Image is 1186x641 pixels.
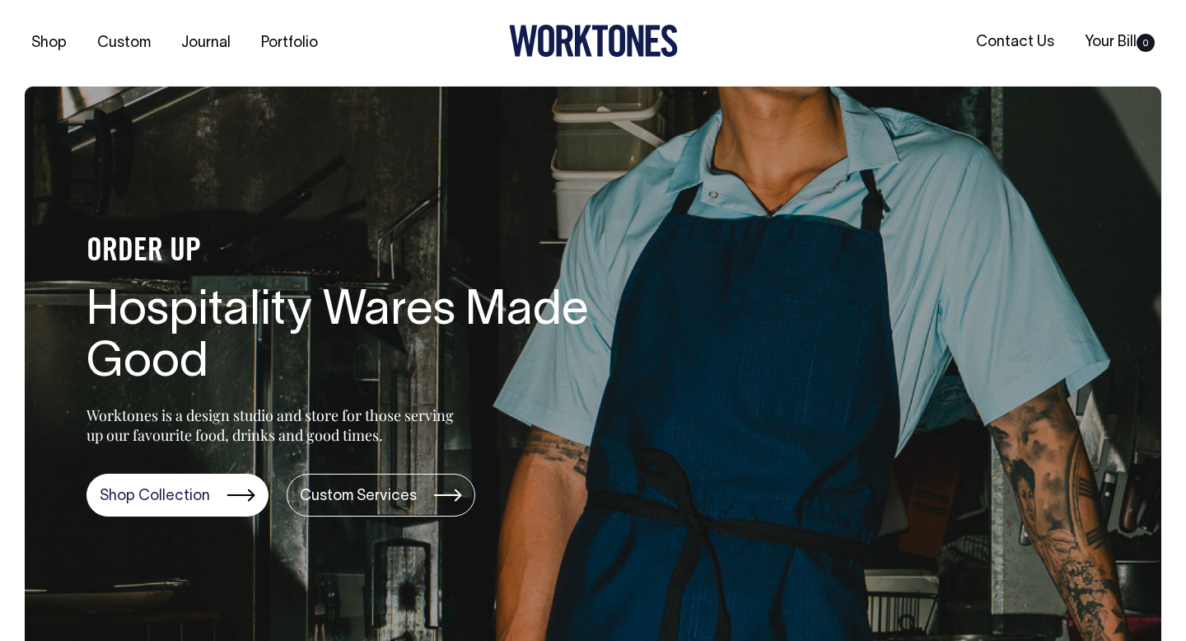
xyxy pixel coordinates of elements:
[86,286,614,391] h1: Hospitality Wares Made Good
[91,30,157,57] a: Custom
[175,30,237,57] a: Journal
[86,235,614,269] h4: ORDER UP
[1137,34,1155,52] span: 0
[86,474,268,517] a: Shop Collection
[969,29,1061,56] a: Contact Us
[25,30,73,57] a: Shop
[1078,29,1161,56] a: Your Bill0
[254,30,325,57] a: Portfolio
[86,405,461,445] p: Worktones is a design studio and store for those serving up our favourite food, drinks and good t...
[287,474,475,517] a: Custom Services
